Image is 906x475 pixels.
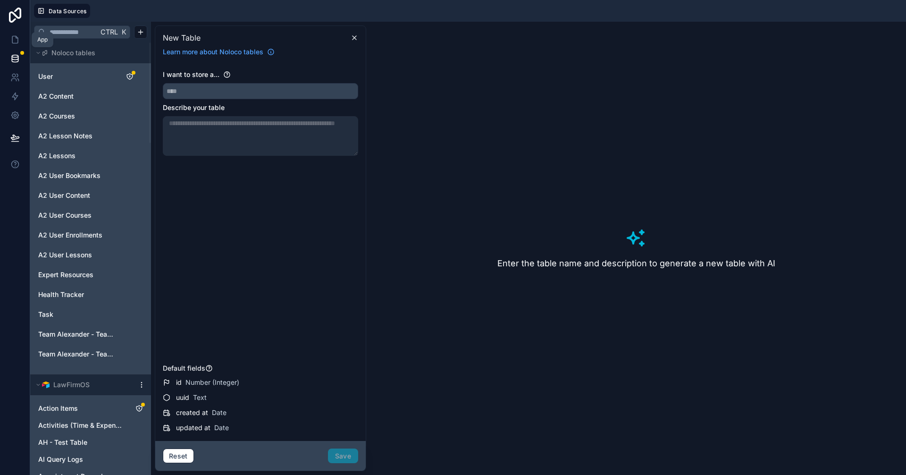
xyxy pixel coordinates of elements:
[163,47,263,57] span: Learn more about Noloco tables
[34,307,147,322] div: Task
[53,380,90,390] span: LawFirmOS
[37,36,48,43] div: App
[38,72,115,81] a: User
[163,449,194,464] button: Reset
[38,349,115,359] a: Team Alexander - Teachers
[34,69,147,84] div: User
[176,423,210,433] span: updated at
[38,72,53,81] span: User
[38,250,115,260] a: A2 User Lessons
[120,29,127,35] span: K
[34,347,147,362] div: Team Alexander - Teachers
[34,4,90,18] button: Data Sources
[38,171,115,180] a: A2 User Bookmarks
[38,455,124,464] a: AI Query Logs
[38,310,53,319] span: Task
[176,393,189,402] span: uuid
[34,168,147,183] div: A2 User Bookmarks
[34,267,147,282] div: Expert Resources
[38,230,102,240] span: A2 User Enrollments
[38,330,115,339] a: Team Alexander - Teacher Submissions
[34,228,147,243] div: A2 User Enrollments
[159,47,278,57] a: Learn more about Noloco tables
[34,109,147,124] div: A2 Courses
[34,148,147,163] div: A2 Lessons
[34,401,147,416] div: Action Items
[38,438,87,447] span: AH - Test Table
[34,208,147,223] div: A2 User Courses
[49,8,87,15] span: Data Sources
[34,46,142,59] button: Noloco tables
[185,378,239,387] span: Number (Integer)
[38,111,75,121] span: A2 Courses
[34,188,147,203] div: A2 User Content
[34,452,147,467] div: AI Query Logs
[38,111,115,121] a: A2 Courses
[38,270,115,280] a: Expert Resources
[38,310,115,319] a: Task
[38,211,115,220] a: A2 User Courses
[38,171,101,180] span: A2 User Bookmarks
[38,211,92,220] span: A2 User Courses
[51,48,95,58] span: Noloco tables
[212,408,226,417] span: Date
[38,191,115,200] a: A2 User Content
[163,364,205,372] span: Default fields
[38,404,78,413] span: Action Items
[34,128,147,144] div: A2 Lesson Notes
[34,435,147,450] div: AH - Test Table
[38,438,124,447] a: AH - Test Table
[38,191,90,200] span: A2 User Content
[38,131,92,141] span: A2 Lesson Notes
[34,287,147,302] div: Health Tracker
[38,131,115,141] a: A2 Lesson Notes
[38,270,93,280] span: Expert Resources
[34,378,134,391] button: Airtable LogoLawFirmOS
[38,290,115,299] a: Health Tracker
[38,455,83,464] span: AI Query Logs
[193,393,207,402] span: Text
[38,230,115,240] a: A2 User Enrollments
[176,378,182,387] span: id
[34,327,147,342] div: Team Alexander - Teacher Submissions
[38,421,124,430] a: Activities (Time & Expenses)
[38,151,75,161] span: A2 Lessons
[214,423,229,433] span: Date
[42,381,50,389] img: Airtable Logo
[163,32,201,43] span: New Table
[38,92,74,101] span: A2 Content
[100,26,119,38] span: Ctrl
[38,250,92,260] span: A2 User Lessons
[163,103,225,111] span: Describe your table
[38,404,124,413] a: Action Items
[38,92,115,101] a: A2 Content
[497,257,775,270] h3: Enter the table name and description to generate a new table with AI
[34,89,147,104] div: A2 Content
[176,408,208,417] span: created at
[38,151,115,161] a: A2 Lessons
[34,418,147,433] div: Activities (Time & Expenses)
[34,247,147,263] div: A2 User Lessons
[38,290,84,299] span: Health Tracker
[163,70,219,78] span: I want to store a...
